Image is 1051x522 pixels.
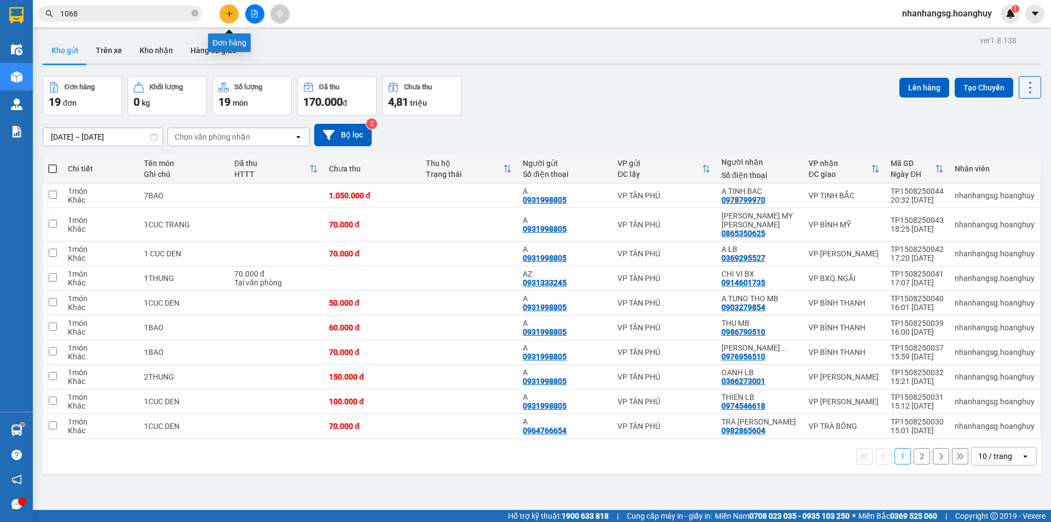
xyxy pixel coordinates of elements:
[955,397,1035,406] div: nhanhangsg.hoanghuy
[980,35,1017,47] div: ver 1.8.138
[721,278,765,287] div: 0914601735
[891,225,944,233] div: 18:25 [DATE]
[11,99,22,110] img: warehouse-icon
[234,170,309,179] div: HTTT
[617,397,711,406] div: VP TÂN PHÚ
[721,352,765,361] div: 0976956510
[780,343,787,352] span: ...
[134,95,140,108] span: 0
[9,7,24,24] img: logo-vxr
[11,44,22,55] img: warehouse-icon
[721,303,765,312] div: 0903279854
[721,158,798,167] div: Người nhận
[294,133,303,141] svg: open
[144,397,223,406] div: 1CUC DEN
[891,187,944,196] div: TP1508250044
[109,24,184,45] li: Tên hàng:
[144,348,223,357] div: 1BAO
[329,323,415,332] div: 60.000 đ
[721,171,798,180] div: Số điện thoại
[617,159,702,168] div: VP gửi
[955,372,1035,381] div: nhanhangsg.hoanghuy
[891,254,944,262] div: 17:20 [DATE]
[65,83,95,91] div: Đơn hàng
[3,5,86,70] b: Công ty TNHH MTV DV-VT [PERSON_NAME]
[562,512,609,520] strong: 1900 633 818
[68,164,133,173] div: Chi tiết
[245,4,264,24] button: file-add
[175,131,250,142] div: Chọn văn phòng nhận
[523,245,607,254] div: A
[208,33,251,52] div: Đơn hàng
[192,10,198,16] span: close-circle
[131,37,182,64] button: Kho nhận
[617,191,711,200] div: VP TÂN PHÚ
[68,393,133,401] div: 1 món
[955,78,1013,97] button: Tạo Chuyến
[891,159,935,168] div: Mã GD
[523,269,607,278] div: AZ
[68,269,133,278] div: 1 món
[68,254,133,262] div: Khác
[809,422,880,431] div: VP TRÀ BỒNG
[617,323,711,332] div: VP TÂN PHÚ
[891,170,935,179] div: Ngày ĐH
[410,99,427,107] span: triệu
[617,299,711,307] div: VP TÂN PHÚ
[149,83,183,91] div: Khối lượng
[1006,9,1015,19] img: icon-new-feature
[891,417,944,426] div: TP1508250030
[404,83,432,91] div: Chưa thu
[617,422,711,431] div: VP TÂN PHÚ
[894,448,911,464] button: 1
[343,99,347,107] span: đ
[426,170,503,179] div: Trạng thái
[721,393,798,401] div: THIEN LB
[43,128,163,146] input: Select a date range.
[329,191,415,200] div: 1.050.000 đ
[721,254,765,262] div: 0369295527
[68,294,133,303] div: 1 món
[914,448,930,464] button: 2
[68,225,133,233] div: Khác
[144,220,223,229] div: 1CUC TRANG
[891,426,944,435] div: 15:01 [DATE]
[990,512,998,520] span: copyright
[891,196,944,204] div: 20:32 [DATE]
[234,278,318,287] div: Tại văn phòng
[251,10,258,18] span: file-add
[809,170,871,179] div: ĐC giao
[955,323,1035,332] div: nhanhangsg.hoanghuy
[955,348,1035,357] div: nhanhangsg.hoanghuy
[721,343,798,352] div: PHUONG VIET TRUNG MB
[891,319,944,328] div: TP1508250039
[68,377,133,386] div: Khác
[617,348,711,357] div: VP TÂN PHÚ
[142,99,150,107] span: kg
[803,154,885,183] th: Toggle SortBy
[68,319,133,328] div: 1 món
[144,274,223,283] div: 1THUNG
[68,426,133,435] div: Khác
[721,319,798,328] div: THU MB
[809,372,880,381] div: VP [PERSON_NAME]
[523,417,607,426] div: A
[68,216,133,225] div: 1 món
[68,196,133,204] div: Khác
[955,422,1035,431] div: nhanhangsg.hoanghuy
[11,499,22,509] span: message
[68,343,133,352] div: 1 món
[32,74,107,90] b: VP TÂN PHÚ
[955,220,1035,229] div: nhanhangsg.hoanghuy
[329,422,415,431] div: 70.000 đ
[68,352,133,361] div: Khác
[523,401,567,410] div: 0931998805
[612,154,716,183] th: Toggle SortBy
[226,10,233,18] span: plus
[329,397,415,406] div: 100.000 đ
[891,216,944,225] div: TP1508250043
[11,425,22,436] img: warehouse-icon
[150,26,184,42] b: 7BAO
[523,343,607,352] div: A
[721,196,765,204] div: 0978799970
